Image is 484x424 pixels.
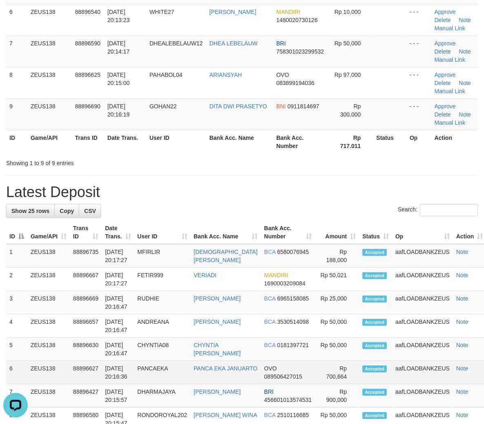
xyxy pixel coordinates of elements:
span: Copy 6965158085 to clipboard [277,295,309,302]
span: Copy 083899194036 to clipboard [276,80,314,86]
span: Show 25 rows [11,208,49,214]
th: Bank Acc. Number: activate to sort column ascending [261,221,315,244]
a: [DEMOGRAPHIC_DATA][PERSON_NAME] [194,249,258,263]
span: OVO [264,365,277,372]
a: Note [456,412,468,418]
td: aafLOADBANKZEUS [392,361,453,384]
td: ZEUS138 [27,384,70,408]
a: Manual Link [435,56,466,63]
span: Copy 758301023299532 to clipboard [276,48,324,55]
td: aafLOADBANKZEUS [392,384,453,408]
span: CSV [84,208,96,214]
span: Copy 0911814697 to clipboard [287,103,319,110]
span: [DATE] 20:15:00 [107,72,130,86]
a: [PERSON_NAME] [209,9,256,15]
th: Date Trans. [104,130,146,153]
th: Amount: activate to sort column ascending [315,221,359,244]
td: 6 [6,361,27,384]
span: WHITE27 [149,9,174,15]
td: Rp 700,664 [315,361,359,384]
a: [PERSON_NAME] [194,295,241,302]
span: Accepted [362,389,387,396]
td: aafLOADBANKZEUS [392,244,453,268]
td: 88896427 [70,384,102,408]
a: Show 25 rows [6,204,55,218]
span: BNI [276,103,286,110]
span: OVO [276,72,289,78]
th: Status: activate to sort column ascending [359,221,392,244]
a: [PERSON_NAME] [194,388,241,395]
span: 88896625 [75,72,100,78]
td: ZEUS138 [27,268,70,291]
th: ID: activate to sort column descending [6,221,27,244]
td: 88896657 [70,314,102,338]
span: GOHAN22 [149,103,177,110]
td: RUDHIE [134,291,191,314]
span: [DATE] 20:14:17 [107,40,130,55]
td: Rp 50,000 [315,338,359,361]
a: Note [456,272,468,278]
td: 9 [6,99,27,130]
span: Accepted [362,296,387,303]
td: 88896630 [70,338,102,361]
a: Note [459,48,471,55]
td: Rp 50,000 [315,314,359,338]
td: aafLOADBANKZEUS [392,314,453,338]
span: Accepted [362,272,387,279]
span: BRI [276,40,286,47]
th: Action [431,130,478,153]
th: Bank Acc. Number [273,130,329,153]
input: Search: [420,204,478,216]
span: [DATE] 20:16:19 [107,103,130,118]
span: Copy 089506427015 to clipboard [264,373,302,380]
td: 88896735 [70,244,102,268]
td: ZEUS138 [27,244,70,268]
a: [PERSON_NAME] WINA [194,412,258,418]
span: Rp 300,000 [340,103,361,118]
th: Game/API [27,130,72,153]
span: BCA [264,249,275,255]
a: ARIANSYAH [209,72,242,78]
span: Rp 50,000 [335,40,361,47]
td: ZEUS138 [27,4,72,36]
td: 6 [6,4,27,36]
a: VERIADI [194,272,217,278]
td: ZEUS138 [27,36,72,67]
span: Copy 3530514098 to clipboard [277,319,309,325]
a: Note [459,111,471,118]
th: User ID [146,130,206,153]
td: 4 [6,314,27,338]
a: DITA DWI PRASETYO [209,103,267,110]
th: Rp 717.011 [329,130,373,153]
span: DHEALEBELAUW12 [149,40,203,47]
span: Accepted [362,366,387,372]
a: CSV [79,204,101,218]
th: Bank Acc. Name [206,130,273,153]
td: 2 [6,268,27,291]
th: Op [406,130,431,153]
td: [DATE] 20:16:36 [102,361,134,384]
td: Rp 50,021 [315,268,359,291]
td: 1 [6,244,27,268]
td: aafLOADBANKZEUS [392,338,453,361]
h1: Latest Deposit [6,184,478,200]
span: 88896590 [75,40,100,47]
th: Date Trans.: activate to sort column ascending [102,221,134,244]
td: PANCAEKA [134,361,191,384]
a: Note [456,319,468,325]
td: ZEUS138 [27,338,70,361]
th: Bank Acc. Name: activate to sort column ascending [191,221,261,244]
td: ZEUS138 [27,314,70,338]
button: Open LiveChat chat widget [3,3,28,28]
span: Accepted [362,319,387,326]
td: 8 [6,67,27,99]
span: 88896540 [75,9,100,15]
td: [DATE] 20:17:27 [102,244,134,268]
span: Copy 0181397721 to clipboard [277,342,309,348]
td: 7 [6,384,27,408]
a: Delete [435,80,451,86]
th: Game/API: activate to sort column ascending [27,221,70,244]
td: 7 [6,36,27,67]
a: Note [459,17,471,23]
a: Approve [435,72,456,78]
